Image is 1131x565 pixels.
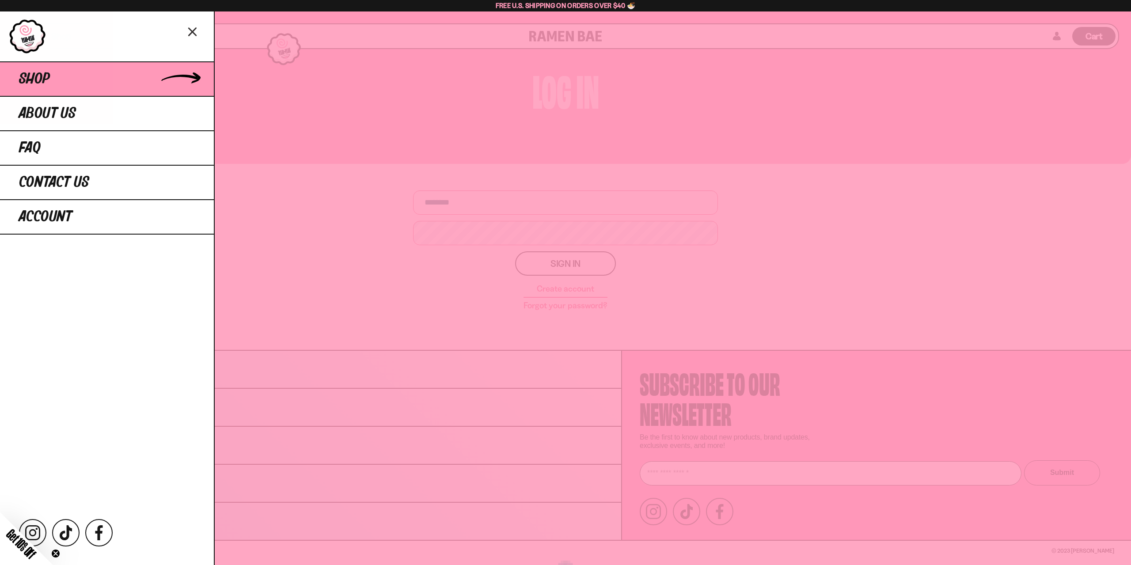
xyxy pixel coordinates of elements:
span: Free U.S. Shipping on Orders over $40 🍜 [496,1,636,10]
button: Close teaser [51,549,60,558]
span: Shop [19,71,50,87]
span: FAQ [19,140,41,156]
button: Close menu [185,23,201,39]
span: Get 10% Off [4,527,38,561]
span: About Us [19,106,76,121]
span: Contact Us [19,174,89,190]
span: Account [19,209,72,225]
